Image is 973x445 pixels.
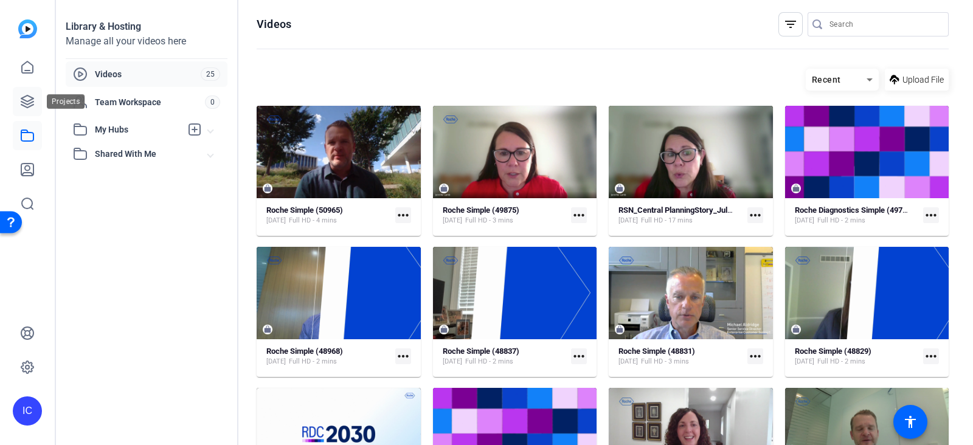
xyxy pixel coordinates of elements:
[47,94,85,109] div: Projects
[618,357,638,367] span: [DATE]
[795,347,871,356] strong: Roche Simple (48829)
[395,207,411,223] mat-icon: more_horiz
[18,19,37,38] img: blue-gradient.svg
[257,17,291,32] h1: Videos
[465,357,513,367] span: Full HD - 2 mins
[618,205,743,226] a: RSN_Central PlanningStory_July2025[DATE]Full HD - 17 mins
[641,216,693,226] span: Full HD - 17 mins
[266,357,286,367] span: [DATE]
[266,347,343,356] strong: Roche Simple (48968)
[885,69,949,91] button: Upload File
[443,216,462,226] span: [DATE]
[395,348,411,364] mat-icon: more_horiz
[465,216,513,226] span: Full HD - 3 mins
[443,347,567,367] a: Roche Simple (48837)[DATE]Full HD - 2 mins
[795,205,914,215] strong: Roche Diagnostics Simple (49789)
[902,74,944,86] span: Upload File
[817,216,865,226] span: Full HD - 2 mins
[66,34,227,49] div: Manage all your videos here
[923,348,939,364] mat-icon: more_horiz
[618,347,695,356] strong: Roche Simple (48831)
[205,95,220,109] span: 0
[795,205,919,226] a: Roche Diagnostics Simple (49789)[DATE]Full HD - 2 mins
[443,205,567,226] a: Roche Simple (49875)[DATE]Full HD - 3 mins
[66,19,227,34] div: Library & Hosting
[266,205,390,226] a: Roche Simple (50965)[DATE]Full HD - 4 mins
[795,357,814,367] span: [DATE]
[289,357,337,367] span: Full HD - 2 mins
[641,357,689,367] span: Full HD - 3 mins
[812,75,841,85] span: Recent
[747,207,763,223] mat-icon: more_horiz
[95,68,201,80] span: Videos
[266,347,390,367] a: Roche Simple (48968)[DATE]Full HD - 2 mins
[66,117,227,142] mat-expansion-panel-header: My Hubs
[289,216,337,226] span: Full HD - 4 mins
[795,216,814,226] span: [DATE]
[13,396,42,426] div: IC
[266,216,286,226] span: [DATE]
[95,148,208,160] span: Shared With Me
[95,96,205,108] span: Team Workspace
[747,348,763,364] mat-icon: more_horiz
[829,17,939,32] input: Search
[817,357,865,367] span: Full HD - 2 mins
[618,205,749,215] strong: RSN_Central PlanningStory_July2025
[923,207,939,223] mat-icon: more_horiz
[443,347,519,356] strong: Roche Simple (48837)
[266,205,343,215] strong: Roche Simple (50965)
[95,123,181,136] span: My Hubs
[443,357,462,367] span: [DATE]
[783,17,798,32] mat-icon: filter_list
[618,347,743,367] a: Roche Simple (48831)[DATE]Full HD - 3 mins
[201,67,220,81] span: 25
[66,142,227,166] mat-expansion-panel-header: Shared With Me
[571,207,587,223] mat-icon: more_horiz
[903,415,918,429] mat-icon: accessibility
[618,216,638,226] span: [DATE]
[443,205,519,215] strong: Roche Simple (49875)
[795,347,919,367] a: Roche Simple (48829)[DATE]Full HD - 2 mins
[571,348,587,364] mat-icon: more_horiz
